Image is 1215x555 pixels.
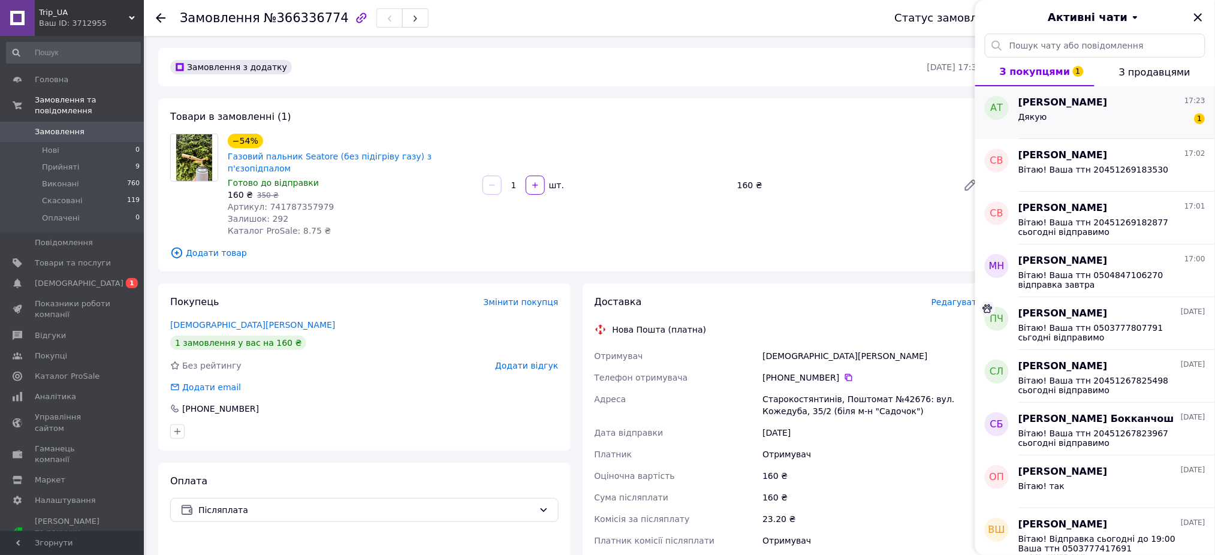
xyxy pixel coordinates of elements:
[1181,412,1205,423] span: [DATE]
[35,95,144,116] span: Замовлення та повідомлення
[546,179,565,191] div: шт.
[958,173,982,197] a: Редагувати
[975,192,1215,245] button: СВ[PERSON_NAME]17:01Вітаю! Ваша ттн 20451269182877 сьогодні відправимо
[595,450,632,459] span: Платник
[6,42,141,64] input: Пошук
[1195,113,1205,124] span: 1
[1073,66,1084,77] span: 1
[595,514,690,524] span: Комісія за післяплату
[42,179,79,189] span: Виконані
[1018,270,1189,289] span: Вітаю! Ваша ттн 0504847106270 відправка завтра
[181,381,242,393] div: Додати email
[1191,10,1205,25] button: Закрити
[1009,10,1181,25] button: Активні чати
[42,145,59,156] span: Нові
[126,278,138,288] span: 1
[1018,412,1174,426] span: [PERSON_NAME] Бокканчош
[595,373,688,382] span: Телефон отримувача
[170,475,207,487] span: Оплата
[228,152,432,173] a: Газовий пальник Seatore (без підігріву газу) з п'єзопідпалом
[176,134,212,181] img: Газовий пальник Seatore (без підігріву газу) з п'єзопідпалом
[1018,165,1169,174] span: Вітаю! Ваша ттн 20451269183530
[181,403,260,415] div: [PHONE_NUMBER]
[1018,429,1189,448] span: Вітаю! Ваша ттн 20451267823967 сьогодні відправимо
[931,297,982,307] span: Редагувати
[35,74,68,85] span: Головна
[1018,307,1108,321] span: [PERSON_NAME]
[1018,360,1108,373] span: [PERSON_NAME]
[975,403,1215,456] button: сБ[PERSON_NAME] Бокканчош[DATE]Вітаю! Ваша ттн 20451267823967 сьогодні відправимо
[35,475,65,485] span: Маркет
[1018,218,1189,237] span: Вітаю! Ваша ттн 20451269182877 сьогодні відправимо
[1018,149,1108,162] span: [PERSON_NAME]
[180,11,260,25] span: Замовлення
[170,60,292,74] div: Замовлення з додатку
[1018,254,1108,268] span: [PERSON_NAME]
[35,298,111,320] span: Показники роботи компанії
[975,350,1215,403] button: СЛ[PERSON_NAME][DATE]Вітаю! Ваша ттн 20451267825498 сьогодні відправимо
[182,361,242,370] span: Без рейтингу
[170,336,306,350] div: 1 замовлення у вас на 160 ₴
[985,34,1205,58] input: Пошук чату або повідомлення
[595,493,669,502] span: Сума післяплати
[1181,360,1205,370] span: [DATE]
[990,207,1003,221] span: СВ
[42,195,83,206] span: Скасовані
[895,12,1005,24] div: Статус замовлення
[760,388,985,422] div: Старокостянтинів, Поштомат №42676: вул. Кожедуба, 35/2 (біля м-н "Садочок")
[257,191,279,200] span: 350 ₴
[1018,534,1189,553] span: Вітаю! Відправка сьогодні до 19:00 Ваша ттн 0503777417691
[610,324,710,336] div: Нова Пошта (платна)
[35,258,111,269] span: Товари та послуги
[39,7,129,18] span: Trip_UA
[1018,201,1108,215] span: [PERSON_NAME]
[42,162,79,173] span: Прийняті
[595,296,642,307] span: Доставка
[1184,96,1205,106] span: 17:23
[35,412,111,433] span: Управління сайтом
[35,444,111,465] span: Гаманець компанії
[135,145,140,156] span: 0
[595,536,715,545] span: Платник комісії післяплати
[228,214,288,224] span: Залишок: 292
[170,111,291,122] span: Товари в замовленні (1)
[975,245,1215,297] button: МН[PERSON_NAME]17:00Вітаю! Ваша ттн 0504847106270 відправка завтра
[760,508,985,530] div: 23.20 ₴
[1181,307,1205,317] span: [DATE]
[975,456,1215,508] button: ОП[PERSON_NAME][DATE]Вітаю! так
[988,523,1005,537] span: ВШ
[760,345,985,367] div: [DEMOGRAPHIC_DATA][PERSON_NAME]
[1181,465,1205,475] span: [DATE]
[1181,518,1205,528] span: [DATE]
[595,471,675,481] span: Оціночна вартість
[1018,323,1189,342] span: Вітаю! Ваша ттн 0503777807791 сьгодні відправимо
[990,365,1003,379] span: СЛ
[1000,66,1071,77] span: З покупцями
[156,12,165,24] div: Повернутися назад
[990,470,1005,484] span: ОП
[170,296,219,307] span: Покупець
[1184,201,1205,212] span: 17:01
[1048,10,1127,25] span: Активні чати
[127,179,140,189] span: 760
[198,503,534,517] span: Післяплата
[1018,376,1189,395] span: Вітаю! Ваша ттн 20451267825498 сьогодні відправимо
[927,62,982,72] time: [DATE] 17:38
[1184,149,1205,159] span: 17:02
[990,312,1004,326] span: ПЧ
[35,371,100,382] span: Каталог ProSale
[760,465,985,487] div: 160 ₴
[484,297,559,307] span: Змінити покупця
[228,178,319,188] span: Готово до відправки
[228,226,331,236] span: Каталог ProSale: 8.75 ₴
[35,126,85,137] span: Замовлення
[1018,518,1108,532] span: [PERSON_NAME]
[135,162,140,173] span: 9
[228,190,253,200] span: 160 ₴
[1018,481,1065,491] span: Вітаю! так
[760,487,985,508] div: 160 ₴
[35,330,66,341] span: Відгуки
[990,418,1003,432] span: сБ
[989,260,1005,273] span: МН
[760,422,985,444] div: [DATE]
